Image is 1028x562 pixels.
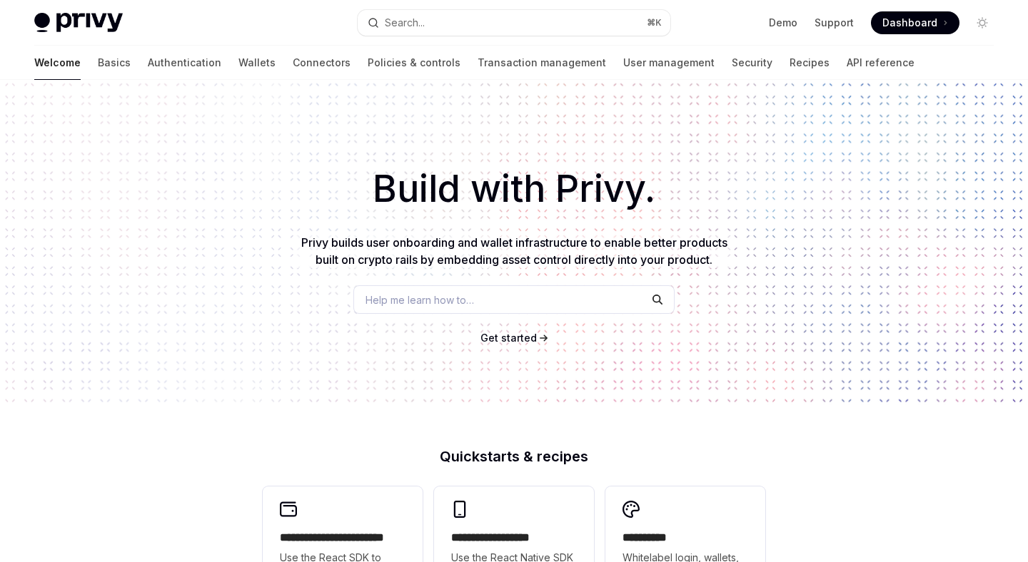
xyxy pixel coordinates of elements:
[263,449,765,464] h2: Quickstarts & recipes
[790,46,830,80] a: Recipes
[98,46,131,80] a: Basics
[871,11,959,34] a: Dashboard
[34,46,81,80] a: Welcome
[882,16,937,30] span: Dashboard
[480,332,537,344] span: Get started
[301,235,727,267] span: Privy builds user onboarding and wallet infrastructure to enable better products built on crypto ...
[971,11,994,34] button: Toggle dark mode
[732,46,772,80] a: Security
[815,16,854,30] a: Support
[358,10,670,36] button: Search...⌘K
[23,161,1005,217] h1: Build with Privy.
[148,46,221,80] a: Authentication
[623,46,715,80] a: User management
[238,46,276,80] a: Wallets
[480,331,537,345] a: Get started
[478,46,606,80] a: Transaction management
[847,46,914,80] a: API reference
[34,13,123,33] img: light logo
[366,292,474,307] span: Help me learn how to…
[293,46,351,80] a: Connectors
[769,16,797,30] a: Demo
[385,14,425,31] div: Search...
[647,17,662,29] span: ⌘ K
[368,46,460,80] a: Policies & controls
